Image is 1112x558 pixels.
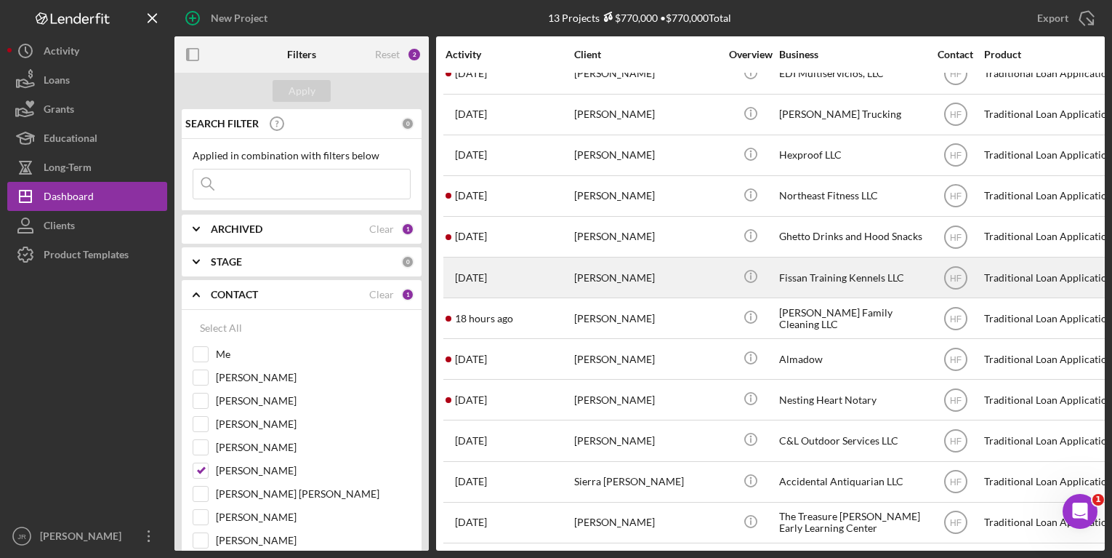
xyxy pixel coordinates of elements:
[574,136,720,175] div: [PERSON_NAME]
[779,340,924,378] div: Almadow
[779,299,924,338] div: [PERSON_NAME] Family Cleaning LLC
[723,49,778,60] div: Overview
[7,124,167,153] button: Educational
[779,95,924,134] div: [PERSON_NAME] Trucking
[44,124,97,156] div: Educational
[574,95,720,134] div: [PERSON_NAME]
[369,289,394,300] div: Clear
[950,395,962,405] text: HF
[548,12,731,24] div: 13 Projects • $770,000 Total
[289,80,315,102] div: Apply
[455,68,487,79] time: 2025-08-14 03:17
[273,80,331,102] button: Apply
[455,231,487,242] time: 2025-09-10 23:45
[455,149,487,161] time: 2025-08-26 15:47
[216,440,411,455] label: [PERSON_NAME]
[401,223,414,236] div: 1
[211,289,258,300] b: CONTACT
[216,417,411,431] label: [PERSON_NAME]
[455,517,487,528] time: 2025-09-09 15:13
[455,272,487,284] time: 2025-09-05 19:53
[7,65,167,95] button: Loans
[455,476,487,487] time: 2025-09-02 14:51
[7,153,167,182] button: Long-Term
[1092,494,1104,506] span: 1
[44,95,74,127] div: Grants
[574,177,720,215] div: [PERSON_NAME]
[574,49,720,60] div: Client
[216,487,411,501] label: [PERSON_NAME] [PERSON_NAME]
[928,49,983,60] div: Contact
[193,314,249,343] button: Select All
[44,182,94,215] div: Dashboard
[950,232,962,242] text: HF
[216,533,411,548] label: [PERSON_NAME]
[7,240,167,269] button: Product Templates
[779,177,924,215] div: Northeast Fitness LLC
[7,36,167,65] button: Activity
[574,299,720,338] div: [PERSON_NAME]
[446,49,573,60] div: Activity
[779,421,924,460] div: C&L Outdoor Services LLC
[44,153,92,186] div: Long-Term
[455,190,487,202] time: 2025-08-29 00:32
[174,4,282,33] button: New Project
[193,150,411,162] div: Applied in combination with filters below
[574,421,720,460] div: [PERSON_NAME]
[950,69,962,79] text: HF
[779,503,924,542] div: The Treasure [PERSON_NAME] Early Learning Center
[779,218,924,256] div: Ghetto Drinks and Hood Snacks
[574,380,720,419] div: [PERSON_NAME]
[455,108,487,120] time: 2025-07-17 19:59
[779,55,924,93] div: EDI Multiservicios, LLC
[455,394,487,406] time: 2025-09-10 20:55
[216,347,411,362] label: Me
[950,151,962,161] text: HF
[950,477,962,487] text: HF
[216,463,411,478] label: [PERSON_NAME]
[216,370,411,385] label: [PERSON_NAME]
[7,182,167,211] button: Dashboard
[779,49,924,60] div: Business
[1023,4,1105,33] button: Export
[574,55,720,93] div: [PERSON_NAME]
[44,240,129,273] div: Product Templates
[779,463,924,501] div: Accidental Antiquarian LLC
[7,95,167,124] button: Grants
[407,47,422,62] div: 2
[401,117,414,130] div: 0
[216,394,411,408] label: [PERSON_NAME]
[574,503,720,542] div: [PERSON_NAME]
[600,12,658,24] div: $770,000
[7,522,167,551] button: JR[PERSON_NAME]
[950,314,962,324] text: HF
[287,49,316,60] b: Filters
[950,273,962,283] text: HF
[375,49,400,60] div: Reset
[44,65,70,98] div: Loans
[216,510,411,525] label: [PERSON_NAME]
[7,211,167,240] button: Clients
[1037,4,1068,33] div: Export
[950,191,962,202] text: HF
[574,463,720,501] div: Sierra [PERSON_NAME]
[211,223,262,235] b: ARCHIVED
[950,110,962,120] text: HF
[455,354,487,365] time: 2025-08-29 02:24
[574,340,720,378] div: [PERSON_NAME]
[44,211,75,244] div: Clients
[200,314,242,343] div: Select All
[401,255,414,268] div: 0
[779,136,924,175] div: Hexproof LLC
[211,256,242,268] b: STAGE
[211,4,267,33] div: New Project
[950,437,962,447] text: HF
